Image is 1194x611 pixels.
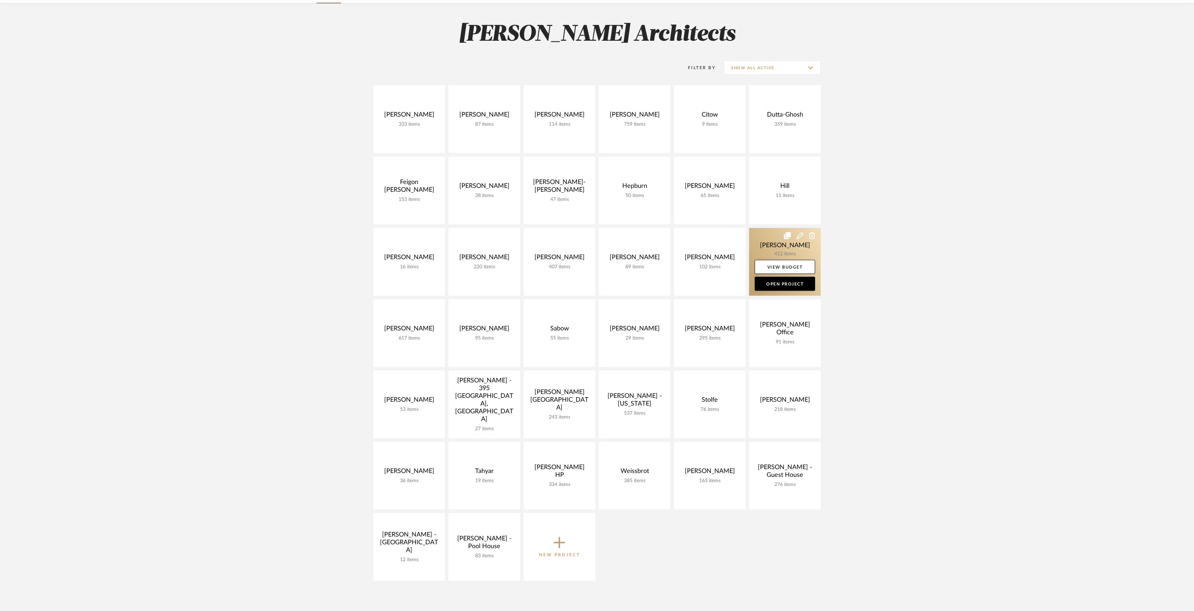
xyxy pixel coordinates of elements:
div: [PERSON_NAME] HP [529,464,590,482]
p: New Project [539,551,580,558]
div: [PERSON_NAME] [379,111,439,121]
div: [PERSON_NAME] [680,254,740,264]
div: 47 items [529,197,590,203]
div: [PERSON_NAME] - Pool House [454,535,514,553]
div: [PERSON_NAME]-[PERSON_NAME] [529,178,590,197]
div: [PERSON_NAME] - Guest House [755,464,815,482]
div: [PERSON_NAME][GEOGRAPHIC_DATA] [529,388,590,414]
div: 11 items [755,193,815,199]
div: [PERSON_NAME] [604,325,665,335]
div: 617 items [379,335,439,341]
div: 89 items [604,264,665,270]
div: Dutta-Ghosh [755,111,815,121]
div: 27 items [454,426,514,432]
div: [PERSON_NAME] [680,182,740,193]
div: Citow [680,111,740,121]
div: 218 items [755,407,815,413]
div: 29 items [604,335,665,341]
div: [PERSON_NAME] [379,396,439,407]
div: 759 items [604,121,665,127]
div: Sabow [529,325,590,335]
div: 102 items [680,264,740,270]
div: 220 items [454,264,514,270]
div: Hill [755,182,815,193]
div: 55 items [529,335,590,341]
div: [PERSON_NAME] [604,111,665,121]
div: [PERSON_NAME] [755,396,815,407]
div: [PERSON_NAME] - [US_STATE] [604,392,665,410]
div: Hepburn [604,182,665,193]
div: [PERSON_NAME] [379,254,439,264]
div: 16 items [379,264,439,270]
div: [PERSON_NAME] [454,325,514,335]
div: 385 items [604,478,665,484]
div: 407 items [529,264,590,270]
div: 95 items [454,335,514,341]
button: New Project [524,513,595,581]
div: [PERSON_NAME] - 395 [GEOGRAPHIC_DATA], [GEOGRAPHIC_DATA] [454,377,514,426]
div: [PERSON_NAME] [529,254,590,264]
div: 165 items [680,478,740,484]
div: 65 items [680,193,740,199]
div: [PERSON_NAME] [680,325,740,335]
div: [PERSON_NAME] Office [755,321,815,339]
div: [PERSON_NAME] [379,467,439,478]
div: Weissbrot [604,467,665,478]
div: [PERSON_NAME] [454,182,514,193]
div: Stolfe [680,396,740,407]
div: [PERSON_NAME] [454,111,514,121]
div: 295 items [680,335,740,341]
div: 83 items [454,553,514,559]
div: 87 items [454,121,514,127]
div: [PERSON_NAME] [454,254,514,264]
div: [PERSON_NAME] [379,325,439,335]
div: 243 items [529,414,590,420]
div: [PERSON_NAME] [529,111,590,121]
div: 12 items [379,557,439,563]
div: [PERSON_NAME] [604,254,665,264]
div: 38 items [454,193,514,199]
div: 91 items [755,339,815,345]
div: 9 items [680,121,740,127]
div: 76 items [680,407,740,413]
div: 50 items [604,193,665,199]
div: Tahyar [454,467,514,478]
div: 114 items [529,121,590,127]
div: 537 items [604,410,665,416]
div: 153 items [379,197,439,203]
div: 333 items [379,121,439,127]
div: Feigon [PERSON_NAME] [379,178,439,197]
a: View Budget [755,260,815,274]
a: Open Project [755,277,815,291]
h2: [PERSON_NAME] Architects [344,21,850,48]
div: Filter By [679,64,716,71]
div: 36 items [379,478,439,484]
div: 334 items [529,482,590,488]
div: [PERSON_NAME] - [GEOGRAPHIC_DATA] [379,531,439,557]
div: 276 items [755,482,815,488]
div: 53 items [379,407,439,413]
div: [PERSON_NAME] [680,467,740,478]
div: 359 items [755,121,815,127]
div: 19 items [454,478,514,484]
